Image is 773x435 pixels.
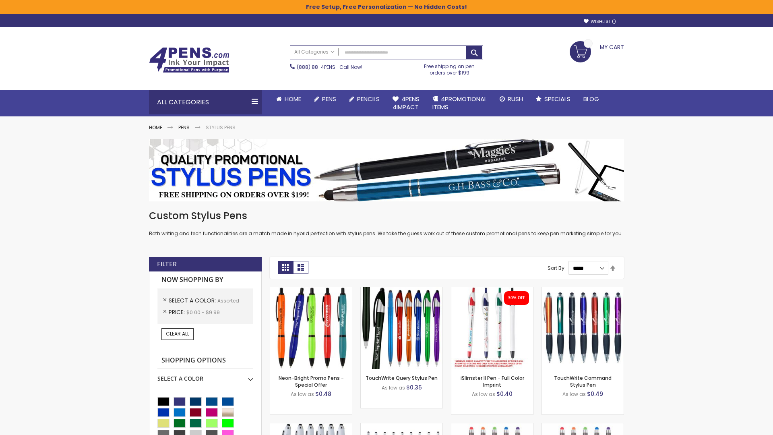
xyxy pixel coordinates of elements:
[343,90,386,108] a: Pencils
[542,287,624,369] img: TouchWrite Command Stylus Pen-Assorted
[270,287,352,369] img: Neon-Bright Promo Pens-Assorted
[157,271,253,288] strong: Now Shopping by
[544,95,570,103] span: Specials
[451,287,533,369] img: iSlimster II - Full Color-Assorted
[508,295,525,301] div: 30% OFF
[157,352,253,369] strong: Shopping Options
[157,260,177,269] strong: Filter
[554,375,612,388] a: TouchWrite Command Stylus Pen
[149,47,229,73] img: 4Pens Custom Pens and Promotional Products
[461,375,524,388] a: iSlimster II Pen - Full Color Imprint
[584,19,616,25] a: Wishlist
[278,261,293,274] strong: Grid
[472,391,495,398] span: As low as
[169,296,217,304] span: Select A Color
[357,95,380,103] span: Pencils
[432,95,487,111] span: 4PROMOTIONAL ITEMS
[361,423,442,430] a: Stiletto Advertising Stylus Pens-Assorted
[186,309,220,316] span: $0.00 - $9.99
[206,124,236,131] strong: Stylus Pens
[166,330,189,337] span: Clear All
[291,391,314,398] span: As low as
[583,95,599,103] span: Blog
[149,90,262,114] div: All Categories
[169,308,186,316] span: Price
[322,95,336,103] span: Pens
[386,90,426,116] a: 4Pens4impact
[217,297,239,304] span: Assorted
[294,49,335,55] span: All Categories
[451,287,533,294] a: iSlimster II - Full Color-Assorted
[149,209,624,222] h1: Custom Stylus Pens
[279,375,344,388] a: Neon-Bright Promo Pens - Special Offer
[508,95,523,103] span: Rush
[270,423,352,430] a: Kimberly Logo Stylus Pens-Assorted
[577,90,606,108] a: Blog
[315,390,331,398] span: $0.48
[416,60,484,76] div: Free shipping on pen orders over $199
[542,423,624,430] a: Islander Softy Gel with Stylus - ColorJet Imprint-Assorted
[149,209,624,237] div: Both writing and tech functionalities are a match made in hybrid perfection with stylus pens. We ...
[529,90,577,108] a: Specials
[270,90,308,108] a: Home
[270,287,352,294] a: Neon-Bright Promo Pens-Assorted
[393,95,420,111] span: 4Pens 4impact
[542,287,624,294] a: TouchWrite Command Stylus Pen-Assorted
[297,64,362,70] span: - Call Now!
[451,423,533,430] a: Islander Softy Gel Pen with Stylus-Assorted
[493,90,529,108] a: Rush
[382,384,405,391] span: As low as
[562,391,586,398] span: As low as
[308,90,343,108] a: Pens
[548,265,564,271] label: Sort By
[426,90,493,116] a: 4PROMOTIONALITEMS
[496,390,513,398] span: $0.40
[366,375,438,381] a: TouchWrite Query Stylus Pen
[149,124,162,131] a: Home
[361,287,442,369] img: TouchWrite Query Stylus Pen-Assorted
[178,124,190,131] a: Pens
[406,383,422,391] span: $0.35
[285,95,301,103] span: Home
[149,139,624,201] img: Stylus Pens
[361,287,442,294] a: TouchWrite Query Stylus Pen-Assorted
[297,64,335,70] a: (888) 88-4PENS
[290,46,339,59] a: All Categories
[587,390,603,398] span: $0.49
[161,328,194,340] a: Clear All
[157,369,253,383] div: Select A Color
